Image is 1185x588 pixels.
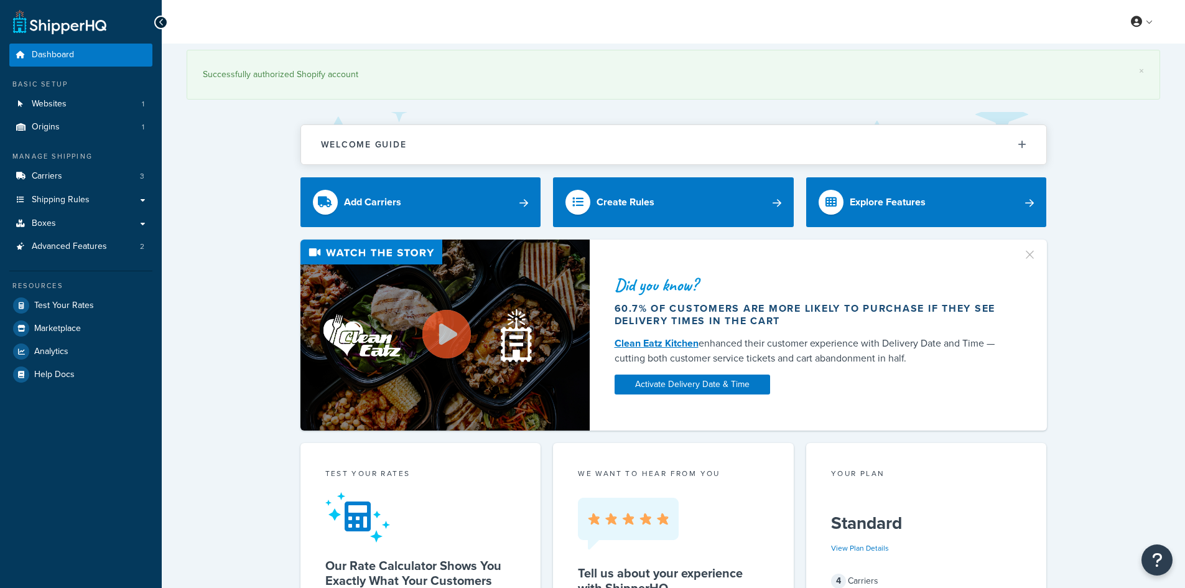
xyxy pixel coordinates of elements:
h5: Standard [831,513,1022,533]
div: Your Plan [831,468,1022,482]
a: Advanced Features2 [9,235,152,258]
a: Websites1 [9,93,152,116]
span: Marketplace [34,324,81,334]
div: Basic Setup [9,79,152,90]
img: Video thumbnail [300,240,590,431]
a: Explore Features [806,177,1047,227]
span: Boxes [32,218,56,229]
div: Manage Shipping [9,151,152,162]
span: Analytics [34,347,68,357]
a: Help Docs [9,363,152,386]
li: Carriers [9,165,152,188]
div: Explore Features [850,194,926,211]
div: Resources [9,281,152,291]
a: Marketplace [9,317,152,340]
span: 2 [140,241,144,252]
div: Test your rates [325,468,516,482]
li: Advanced Features [9,235,152,258]
a: Test Your Rates [9,294,152,317]
span: Websites [32,99,67,110]
a: Carriers3 [9,165,152,188]
span: Advanced Features [32,241,107,252]
a: Add Carriers [300,177,541,227]
span: Dashboard [32,50,74,60]
span: 1 [142,99,144,110]
span: Help Docs [34,370,75,380]
div: Create Rules [597,194,654,211]
a: Create Rules [553,177,794,227]
li: Websites [9,93,152,116]
a: Analytics [9,340,152,363]
div: Successfully authorized Shopify account [203,66,1144,83]
a: View Plan Details [831,543,889,554]
a: Shipping Rules [9,189,152,212]
a: Origins1 [9,116,152,139]
span: 1 [142,122,144,133]
span: Shipping Rules [32,195,90,205]
span: Test Your Rates [34,301,94,311]
a: × [1139,66,1144,76]
div: enhanced their customer experience with Delivery Date and Time — cutting both customer service ti... [615,336,1008,366]
a: Boxes [9,212,152,235]
li: Origins [9,116,152,139]
a: Dashboard [9,44,152,67]
h2: Welcome Guide [321,140,407,149]
button: Open Resource Center [1141,544,1173,576]
div: 60.7% of customers are more likely to purchase if they see delivery times in the cart [615,302,1008,327]
div: Add Carriers [344,194,401,211]
span: Carriers [32,171,62,182]
a: Activate Delivery Date & Time [615,375,770,394]
div: Did you know? [615,276,1008,294]
button: Welcome Guide [301,125,1046,164]
span: Origins [32,122,60,133]
p: we want to hear from you [578,468,769,479]
span: 3 [140,171,144,182]
a: Clean Eatz Kitchen [615,336,699,350]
